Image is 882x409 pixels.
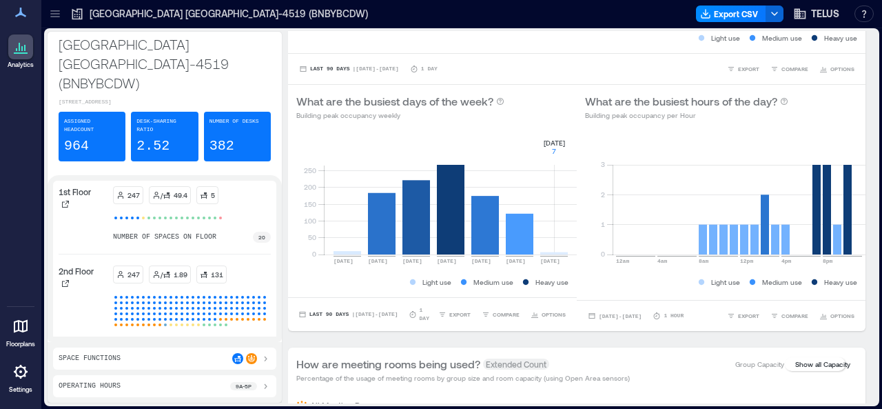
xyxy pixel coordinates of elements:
[585,110,788,121] p: Building peak occupancy per Hour
[616,258,629,264] text: 12am
[781,258,792,264] text: 4pm
[699,258,709,264] text: 8am
[312,250,316,258] tspan: 0
[528,308,568,321] button: OPTIONS
[422,277,451,288] p: Light use
[473,277,513,288] p: Medium use
[113,232,216,243] p: number of spaces on floor
[830,65,854,73] span: OPTIONS
[296,62,402,76] button: Last 90 Days |[DATE]-[DATE]
[738,312,759,320] span: EXPORT
[601,220,605,228] tspan: 1
[296,110,504,121] p: Building peak occupancy weekly
[724,62,762,76] button: EXPORT
[59,266,94,277] p: 2nd Floor
[161,269,163,280] p: /
[308,233,316,241] tspan: 50
[421,65,438,73] p: 1 Day
[811,7,839,21] span: TELUS
[824,277,857,288] p: Heavy use
[296,308,400,321] button: Last 90 Days |[DATE]-[DATE]
[781,312,808,320] span: COMPARE
[236,382,252,390] p: 9a - 5p
[2,310,39,352] a: Floorplans
[817,62,857,76] button: OPTIONS
[540,258,560,264] text: [DATE]
[59,381,121,392] p: Operating Hours
[435,308,473,321] button: EXPORT
[664,312,684,320] p: 1 Hour
[585,93,777,110] p: What are the busiest hours of the day?
[768,309,811,323] button: COMPARE
[724,309,762,323] button: EXPORT
[657,258,668,264] text: 4am
[296,93,493,110] p: What are the busiest days of the week?
[209,137,234,156] p: 382
[781,65,808,73] span: COMPARE
[830,312,854,320] span: OPTIONS
[161,190,163,201] p: /
[402,258,422,264] text: [DATE]
[59,353,121,364] p: Space Functions
[795,359,850,370] p: Show all Capacity
[762,277,802,288] p: Medium use
[420,306,435,323] p: 1 Day
[601,190,605,199] tspan: 2
[471,258,491,264] text: [DATE]
[768,62,811,76] button: COMPARE
[174,269,187,280] p: 1.89
[506,258,526,264] text: [DATE]
[304,217,316,225] tspan: 100
[334,258,353,264] text: [DATE]
[711,32,740,43] p: Light use
[304,166,316,174] tspan: 250
[8,61,34,69] p: Analytics
[136,117,192,134] p: Desk-sharing ratio
[711,277,740,288] p: Light use
[823,258,833,264] text: 8pm
[304,183,316,191] tspan: 200
[174,190,187,201] p: 49.4
[258,233,265,241] p: 20
[368,258,388,264] text: [DATE]
[211,190,215,201] p: 5
[542,310,566,319] span: OPTIONS
[493,310,520,319] span: COMPARE
[437,258,457,264] text: [DATE]
[817,309,857,323] button: OPTIONS
[599,313,642,319] span: [DATE] - [DATE]
[6,340,35,348] p: Floorplans
[3,30,38,73] a: Analytics
[740,258,753,264] text: 12pm
[59,186,91,197] p: 1st Floor
[824,32,857,43] p: Heavy use
[90,7,368,21] p: [GEOGRAPHIC_DATA] [GEOGRAPHIC_DATA]-4519 (BNBYBCDW)
[127,269,140,280] p: 247
[296,356,480,372] p: How are meeting rooms being used?
[64,117,120,134] p: Assigned Headcount
[483,359,549,370] span: Extended Count
[601,160,605,168] tspan: 3
[601,250,605,258] tspan: 0
[4,355,37,398] a: Settings
[449,310,471,319] span: EXPORT
[64,137,89,156] p: 964
[127,190,140,201] p: 247
[535,277,568,288] p: Heavy use
[738,65,759,73] span: EXPORT
[585,309,644,323] button: [DATE]-[DATE]
[789,3,843,25] button: TELUS
[735,359,784,370] p: Group Capacity
[479,308,522,321] button: COMPARE
[9,386,32,394] p: Settings
[59,34,271,92] p: [GEOGRAPHIC_DATA] [GEOGRAPHIC_DATA]-4519 (BNBYBCDW)
[762,32,802,43] p: Medium use
[296,372,630,383] p: Percentage of the usage of meeting rooms by group size and room capacity (using Open Area sensors)
[136,137,170,156] p: 2.52
[209,117,259,126] p: Number of Desks
[211,269,223,280] p: 131
[696,6,766,22] button: Export CSV
[59,98,271,106] p: [STREET_ADDRESS]
[304,200,316,208] tspan: 150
